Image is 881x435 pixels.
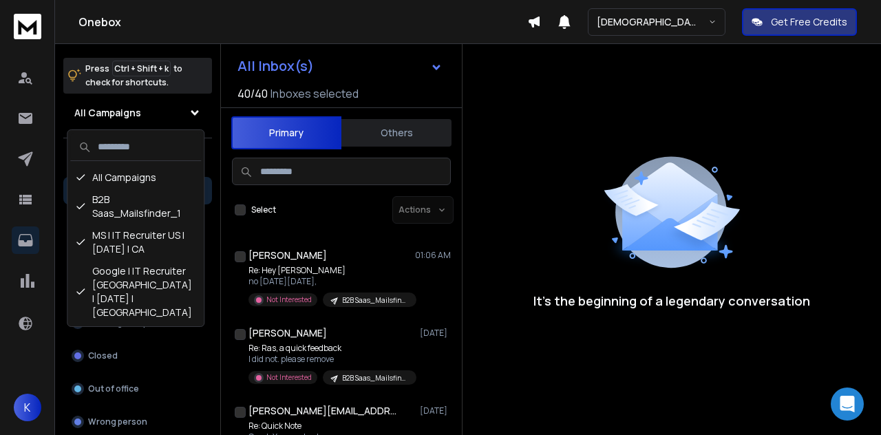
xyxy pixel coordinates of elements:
[248,248,327,262] h1: [PERSON_NAME]
[74,106,141,120] h1: All Campaigns
[342,373,408,383] p: B2B Saas_Mailsfinder_1
[248,265,414,276] p: Re: Hey [PERSON_NAME]
[248,343,414,354] p: Re: Ras, a quick feedback
[88,350,118,361] p: Closed
[771,15,847,29] p: Get Free Credits
[70,260,201,323] div: Google | IT Recruiter [GEOGRAPHIC_DATA] | [DATE] | [GEOGRAPHIC_DATA]
[14,394,41,421] span: K
[248,354,414,365] p: I did not. please remove
[63,149,212,169] h3: Filters
[342,295,408,306] p: B2B Saas_Mailsfinder_1
[597,15,708,29] p: [DEMOGRAPHIC_DATA] <> Harsh SSA
[237,59,314,73] h1: All Inbox(s)
[88,383,139,394] p: Out of office
[831,388,864,421] div: Open Intercom Messenger
[251,204,276,215] label: Select
[270,85,359,102] h3: Inboxes selected
[70,167,201,189] div: All Campaigns
[70,224,201,260] div: MS | IT Recruiter US | [DATE] | CA
[248,421,403,432] p: Re: Quick Note
[420,328,451,339] p: [DATE]
[266,372,312,383] p: Not Interested
[248,326,327,340] h1: [PERSON_NAME]
[533,291,810,310] p: It’s the beginning of a legendary conversation
[341,118,452,148] button: Others
[266,295,312,305] p: Not Interested
[88,416,147,427] p: Wrong person
[78,14,527,30] h1: Onebox
[237,85,268,102] span: 40 / 40
[420,405,451,416] p: [DATE]
[70,189,201,224] div: B2B Saas_Mailsfinder_1
[85,62,182,89] p: Press to check for shortcuts.
[112,61,171,76] span: Ctrl + Shift + k
[415,250,451,261] p: 01:06 AM
[248,404,400,418] h1: [PERSON_NAME][EMAIL_ADDRESS][DOMAIN_NAME]
[248,276,414,287] p: no [DATE][DATE],
[14,14,41,39] img: logo
[231,116,341,149] button: Primary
